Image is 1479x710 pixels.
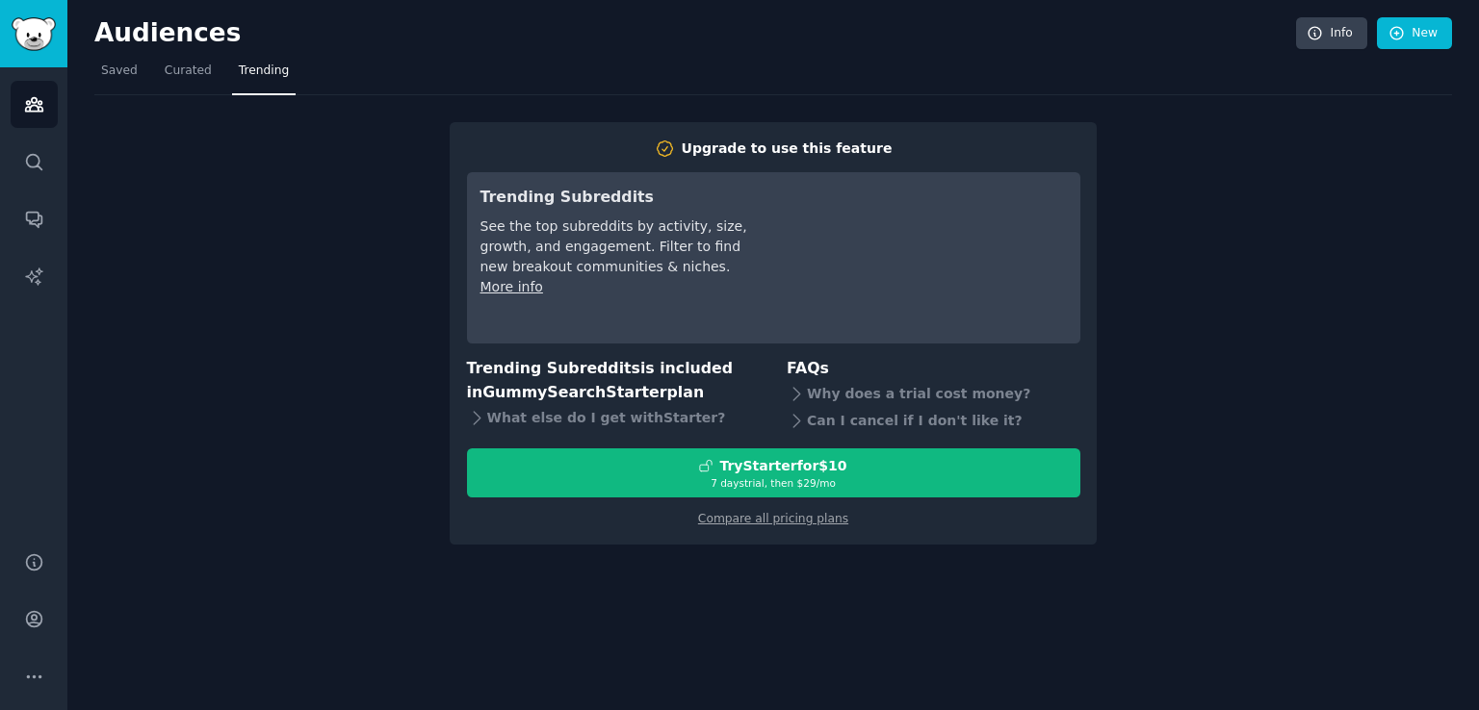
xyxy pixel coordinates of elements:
div: Why does a trial cost money? [787,381,1080,408]
div: What else do I get with Starter ? [467,404,761,431]
h3: FAQs [787,357,1080,381]
span: Curated [165,63,212,80]
h2: Audiences [94,18,1296,49]
div: 7 days trial, then $ 29 /mo [468,476,1079,490]
div: Try Starter for $10 [719,456,846,476]
a: Curated [158,56,219,95]
a: Info [1296,17,1367,50]
button: TryStarterfor$107 daystrial, then $29/mo [467,448,1080,497]
a: Saved [94,56,144,95]
div: Can I cancel if I don't like it? [787,408,1080,435]
iframe: YouTube video player [778,186,1067,330]
a: New [1377,17,1452,50]
span: GummySearch Starter [482,383,666,401]
span: Saved [101,63,138,80]
span: Trending [239,63,289,80]
a: More info [480,279,543,294]
h3: Trending Subreddits is included in plan [467,357,761,404]
a: Trending [232,56,296,95]
div: See the top subreddits by activity, size, growth, and engagement. Filter to find new breakout com... [480,216,751,277]
img: GummySearch logo [12,17,56,51]
a: Compare all pricing plans [698,512,848,525]
div: Upgrade to use this feature [682,139,893,159]
h3: Trending Subreddits [480,186,751,210]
